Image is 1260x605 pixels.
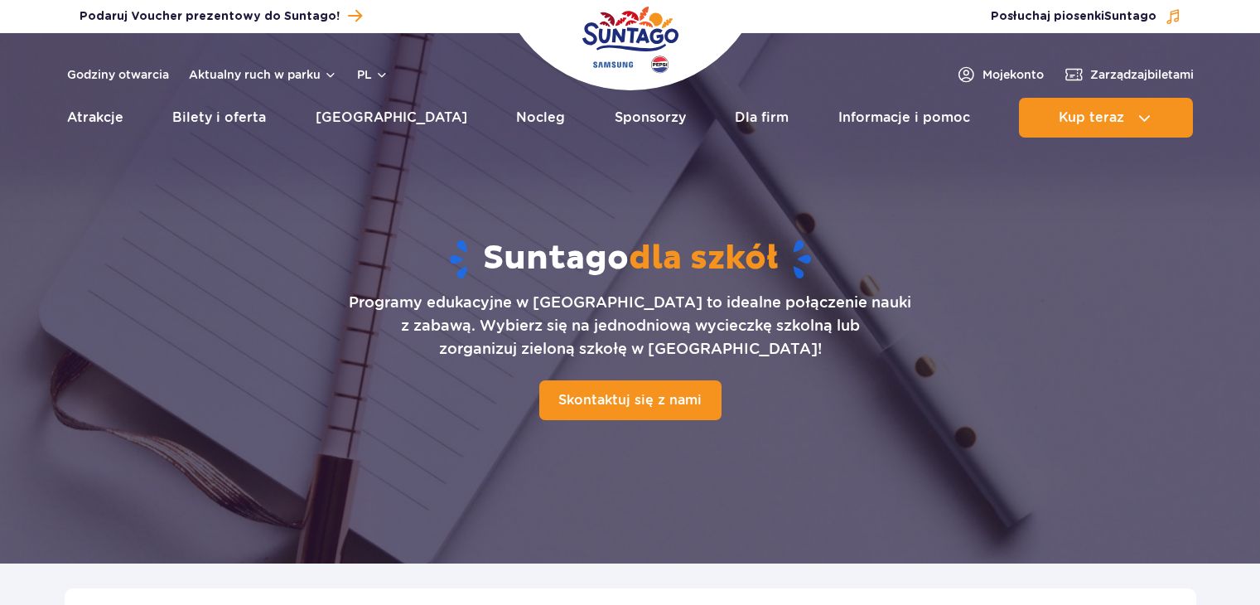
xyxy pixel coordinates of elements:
span: dla szkół [629,238,778,279]
button: Aktualny ruch w parku [189,68,337,81]
span: Moje konto [982,66,1044,83]
button: Posłuchaj piosenkiSuntago [991,8,1181,25]
a: Dla firm [735,98,789,138]
a: Sponsorzy [615,98,686,138]
button: Kup teraz [1019,98,1193,138]
p: Programy edukacyjne w [GEOGRAPHIC_DATA] to idealne połączenie nauki z zabawą. Wybierz się na jedn... [349,291,911,361]
span: Skontaktuj się z nami [558,392,702,408]
a: Bilety i oferta [172,98,266,138]
span: Podaruj Voucher prezentowy do Suntago! [80,8,340,25]
a: Mojekonto [956,65,1044,85]
a: Nocleg [516,98,565,138]
span: Kup teraz [1059,110,1124,125]
a: Atrakcje [67,98,123,138]
a: Godziny otwarcia [67,66,169,83]
h1: Suntago [98,238,1163,281]
span: Suntago [1104,11,1156,22]
span: Zarządzaj biletami [1090,66,1194,83]
button: pl [357,66,389,83]
a: Skontaktuj się z nami [539,380,722,420]
span: Posłuchaj piosenki [991,8,1156,25]
a: Zarządzajbiletami [1064,65,1194,85]
a: Informacje i pomoc [838,98,970,138]
a: [GEOGRAPHIC_DATA] [316,98,467,138]
a: Podaruj Voucher prezentowy do Suntago! [80,5,362,27]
